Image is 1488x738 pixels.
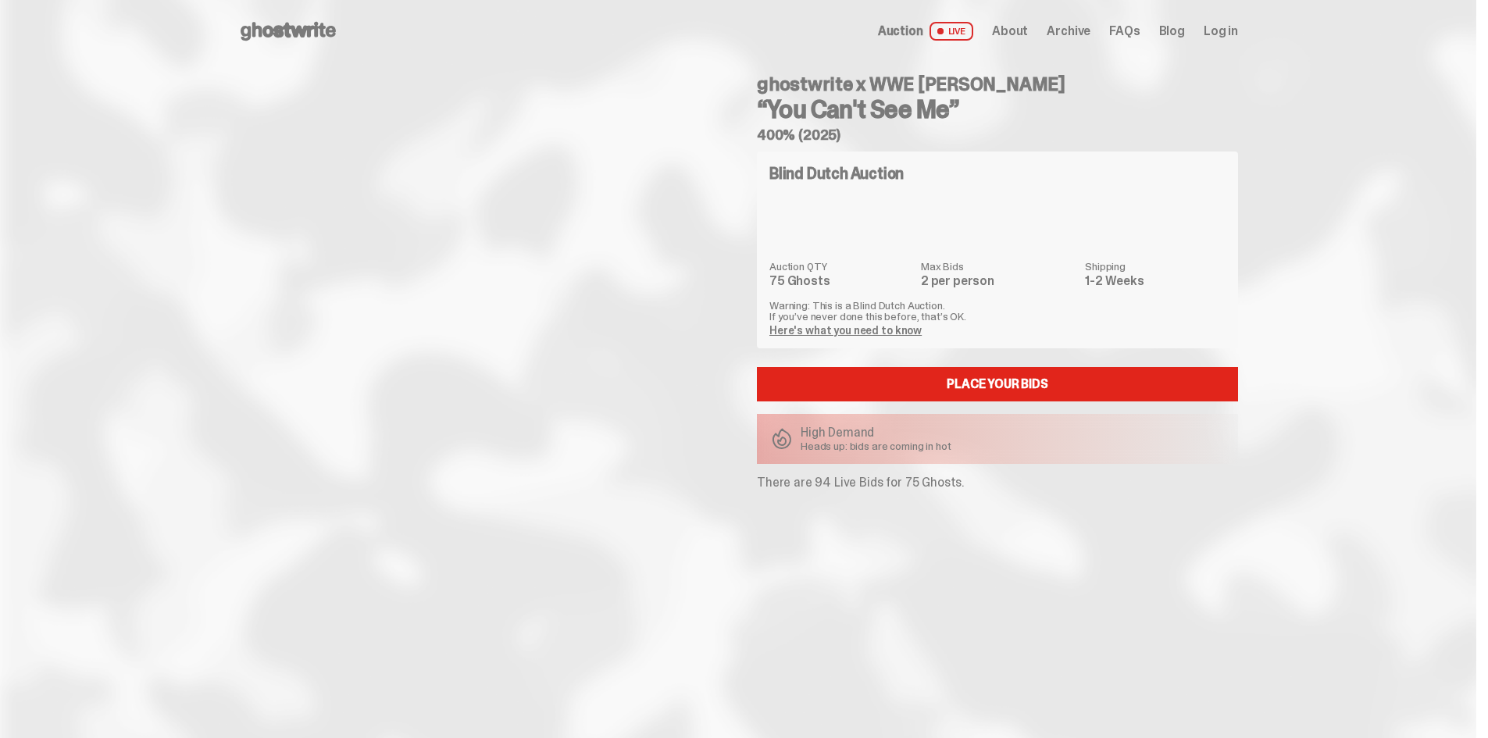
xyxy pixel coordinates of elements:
[921,261,1076,272] dt: Max Bids
[1047,25,1090,37] a: Archive
[930,22,974,41] span: LIVE
[757,128,1238,142] h5: 400% (2025)
[769,261,912,272] dt: Auction QTY
[921,275,1076,287] dd: 2 per person
[1085,261,1226,272] dt: Shipping
[1204,25,1238,37] a: Log in
[757,97,1238,122] h3: “You Can't See Me”
[878,25,923,37] span: Auction
[769,323,922,337] a: Here's what you need to know
[878,22,973,41] a: Auction LIVE
[1085,275,1226,287] dd: 1-2 Weeks
[757,367,1238,401] a: Place your Bids
[757,476,1238,489] p: There are 94 Live Bids for 75 Ghosts.
[1109,25,1140,37] a: FAQs
[1159,25,1185,37] a: Blog
[801,426,951,439] p: High Demand
[757,75,1238,94] h4: ghostwrite x WWE [PERSON_NAME]
[769,166,904,181] h4: Blind Dutch Auction
[769,275,912,287] dd: 75 Ghosts
[801,440,951,451] p: Heads up: bids are coming in hot
[769,300,1226,322] p: Warning: This is a Blind Dutch Auction. If you’ve never done this before, that’s OK.
[992,25,1028,37] a: About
